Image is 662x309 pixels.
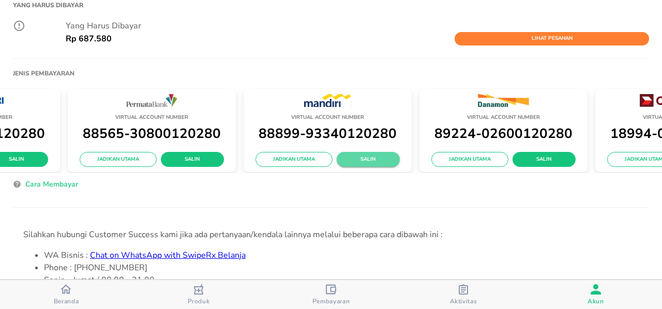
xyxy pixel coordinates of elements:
p: Rp 687.580 [66,33,112,45]
img: DANAMON [477,94,530,107]
button: Aktivitas [397,280,530,309]
button: Cara Membayar [21,178,82,194]
button: Akun [530,280,662,309]
p: Virtual Account Number [425,113,582,122]
button: Jadikan Utama [255,152,333,167]
span: Pembayaran [312,297,350,305]
div: Silahkan hubungi Customer Success kami jika ada pertanyaan/kendala lainnya melalui beberapa cara ... [23,228,639,241]
button: Jadikan Utama [80,152,157,167]
span: Salin [169,155,216,164]
img: MANDIRI [304,94,351,107]
button: Salin [513,152,576,167]
p: Yang Harus Dibayar [66,20,649,32]
li: WA Bisnis : [44,249,639,261]
a: Chat on WhatsApp with SwipeRx Belanja [90,250,246,261]
p: 88899-93340120280 [249,122,407,145]
span: Produk [188,297,210,305]
button: Pembayaran [265,280,397,309]
li: Phone : [PHONE_NUMBER] [44,261,639,274]
button: Lihat Pesanan [455,32,649,45]
li: Senin - Jumat / 08.00 - 21.00 [44,274,639,286]
span: Jadikan Utama [264,155,324,164]
h1: Jenis Pembayaran [13,69,74,78]
span: Cara Membayar [25,178,78,191]
span: Akun [588,297,604,305]
span: Beranda [54,297,79,305]
span: Salin [345,155,392,164]
p: 89224-02600120280 [425,122,582,145]
p: 88565-30800120280 [73,122,231,145]
button: Jadikan Utama [431,152,508,167]
span: Jadikan Utama [440,155,500,164]
span: Jadikan Utama [88,155,148,164]
span: Aktivitas [450,297,477,305]
button: Salin [337,152,400,167]
img: PERMATA [126,94,178,107]
p: Virtual Account Number [73,113,231,122]
p: Virtual Account Number [249,113,407,122]
button: Produk [132,280,265,309]
button: Salin [161,152,224,167]
span: Salin [521,155,567,164]
span: Lihat Pesanan [460,34,644,43]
